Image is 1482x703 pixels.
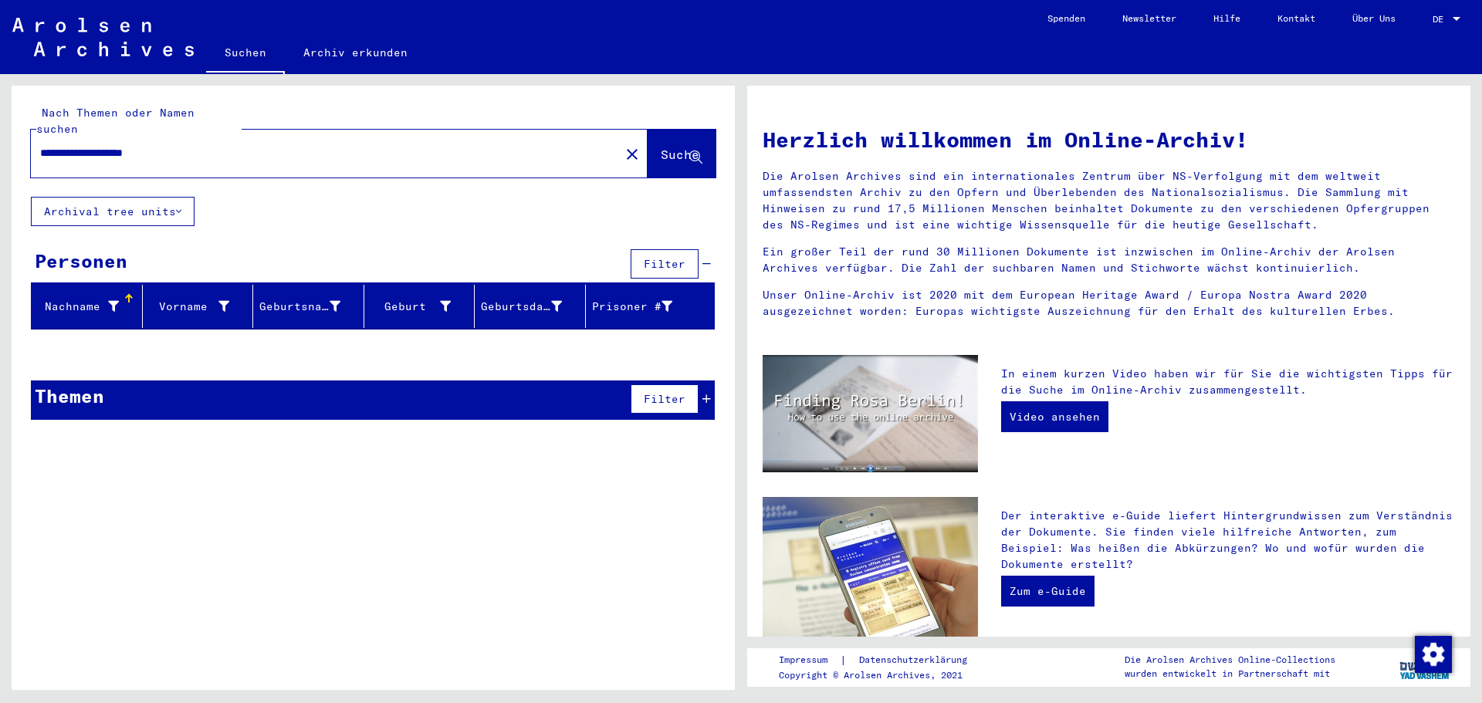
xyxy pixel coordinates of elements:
a: Video ansehen [1001,401,1108,432]
a: Datenschutzerklärung [847,652,986,668]
div: Geburtsdatum [481,294,585,319]
a: Zum e-Guide [1001,576,1095,607]
mat-header-cell: Prisoner # [586,285,715,328]
p: In einem kurzen Video haben wir für Sie die wichtigsten Tipps für die Suche im Online-Archiv zusa... [1001,366,1455,398]
button: Suche [648,130,716,177]
div: Nachname [38,299,119,315]
span: DE [1433,14,1450,25]
p: Unser Online-Archiv ist 2020 mit dem European Heritage Award / Europa Nostra Award 2020 ausgezeic... [763,287,1455,319]
div: Themen [35,382,104,410]
div: Geburtsdatum [481,299,562,315]
div: Vorname [149,294,253,319]
img: Zustimmung ändern [1415,636,1452,673]
div: | [779,652,986,668]
a: Archiv erkunden [285,34,426,71]
p: Ein großer Teil der rund 30 Millionen Dokumente ist inzwischen im Online-Archiv der Arolsen Archi... [763,244,1455,276]
div: Geburtsname [259,299,340,315]
p: Die Arolsen Archives Online-Collections [1125,653,1335,667]
h1: Herzlich willkommen im Online-Archiv! [763,123,1455,156]
a: Impressum [779,652,840,668]
button: Archival tree units [31,197,195,226]
div: Nachname [38,294,142,319]
mat-header-cell: Geburtsname [253,285,364,328]
p: Copyright © Arolsen Archives, 2021 [779,668,986,682]
a: Suchen [206,34,285,74]
div: Vorname [149,299,230,315]
p: Der interaktive e-Guide liefert Hintergrundwissen zum Verständnis der Dokumente. Sie finden viele... [1001,508,1455,573]
img: video.jpg [763,355,978,472]
button: Filter [631,384,699,414]
img: yv_logo.png [1396,647,1454,686]
div: Prisoner # [592,299,673,315]
div: Geburt‏ [370,294,475,319]
mat-header-cell: Vorname [143,285,254,328]
div: Personen [35,247,127,275]
button: Filter [631,249,699,279]
mat-header-cell: Geburtsdatum [475,285,586,328]
mat-icon: close [623,145,641,164]
div: Prisoner # [592,294,696,319]
img: Arolsen_neg.svg [12,18,194,56]
div: Geburtsname [259,294,364,319]
span: Filter [644,257,685,271]
span: Suche [661,147,699,162]
mat-header-cell: Nachname [32,285,143,328]
button: Clear [617,138,648,169]
p: Die Arolsen Archives sind ein internationales Zentrum über NS-Verfolgung mit dem weltweit umfasse... [763,168,1455,233]
mat-header-cell: Geburt‏ [364,285,475,328]
div: Geburt‏ [370,299,452,315]
span: Filter [644,392,685,406]
p: wurden entwickelt in Partnerschaft mit [1125,667,1335,681]
mat-label: Nach Themen oder Namen suchen [36,106,195,136]
img: eguide.jpg [763,497,978,640]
